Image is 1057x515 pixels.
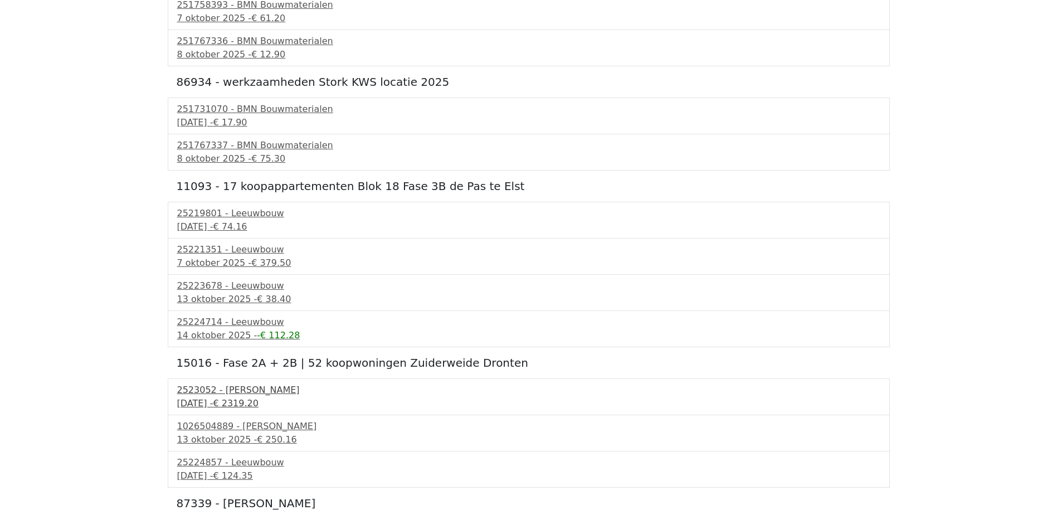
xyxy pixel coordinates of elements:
[177,315,880,342] a: 25224714 - Leeuwbouw14 oktober 2025 --€ 112.28
[177,103,880,116] div: 251731070 - BMN Bouwmaterialen
[177,383,880,410] a: 2523052 - [PERSON_NAME][DATE] -€ 2319.20
[251,153,285,164] span: € 75.30
[177,315,880,329] div: 25224714 - Leeuwbouw
[251,49,285,60] span: € 12.90
[177,256,880,270] div: 7 oktober 2025 -
[213,221,247,232] span: € 74.16
[177,383,880,397] div: 2523052 - [PERSON_NAME]
[257,294,291,304] span: € 38.40
[251,13,285,23] span: € 61.20
[177,35,880,48] div: 251767336 - BMN Bouwmaterialen
[177,243,880,256] div: 25221351 - Leeuwbouw
[177,48,880,61] div: 8 oktober 2025 -
[177,329,880,342] div: 14 oktober 2025 -
[177,420,880,446] a: 1026504889 - [PERSON_NAME]13 oktober 2025 -€ 250.16
[177,12,880,25] div: 7 oktober 2025 -
[177,279,880,293] div: 25223678 - Leeuwbouw
[177,207,880,220] div: 25219801 - Leeuwbouw
[177,279,880,306] a: 25223678 - Leeuwbouw13 oktober 2025 -€ 38.40
[213,470,252,481] span: € 124.35
[177,497,881,510] h5: 87339 - [PERSON_NAME]
[251,257,291,268] span: € 379.50
[177,116,880,129] div: [DATE] -
[177,293,880,306] div: 13 oktober 2025 -
[177,420,880,433] div: 1026504889 - [PERSON_NAME]
[177,139,880,152] div: 251767337 - BMN Bouwmaterialen
[177,456,880,469] div: 25224857 - Leeuwbouw
[177,220,880,234] div: [DATE] -
[213,398,258,409] span: € 2319.20
[177,243,880,270] a: 25221351 - Leeuwbouw7 oktober 2025 -€ 379.50
[177,433,880,446] div: 13 oktober 2025 -
[177,456,880,483] a: 25224857 - Leeuwbouw[DATE] -€ 124.35
[177,356,881,370] h5: 15016 - Fase 2A + 2B | 52 koopwoningen Zuiderweide Dronten
[213,117,247,128] span: € 17.90
[177,207,880,234] a: 25219801 - Leeuwbouw[DATE] -€ 74.16
[177,103,880,129] a: 251731070 - BMN Bouwmaterialen[DATE] -€ 17.90
[177,152,880,166] div: 8 oktober 2025 -
[177,35,880,61] a: 251767336 - BMN Bouwmaterialen8 oktober 2025 -€ 12.90
[177,469,880,483] div: [DATE] -
[177,139,880,166] a: 251767337 - BMN Bouwmaterialen8 oktober 2025 -€ 75.30
[257,330,300,341] span: -€ 112.28
[177,75,881,89] h5: 86934 - werkzaamheden Stork KWS locatie 2025
[257,434,296,445] span: € 250.16
[177,397,880,410] div: [DATE] -
[177,179,881,193] h5: 11093 - 17 koopappartementen Blok 18 Fase 3B de Pas te Elst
